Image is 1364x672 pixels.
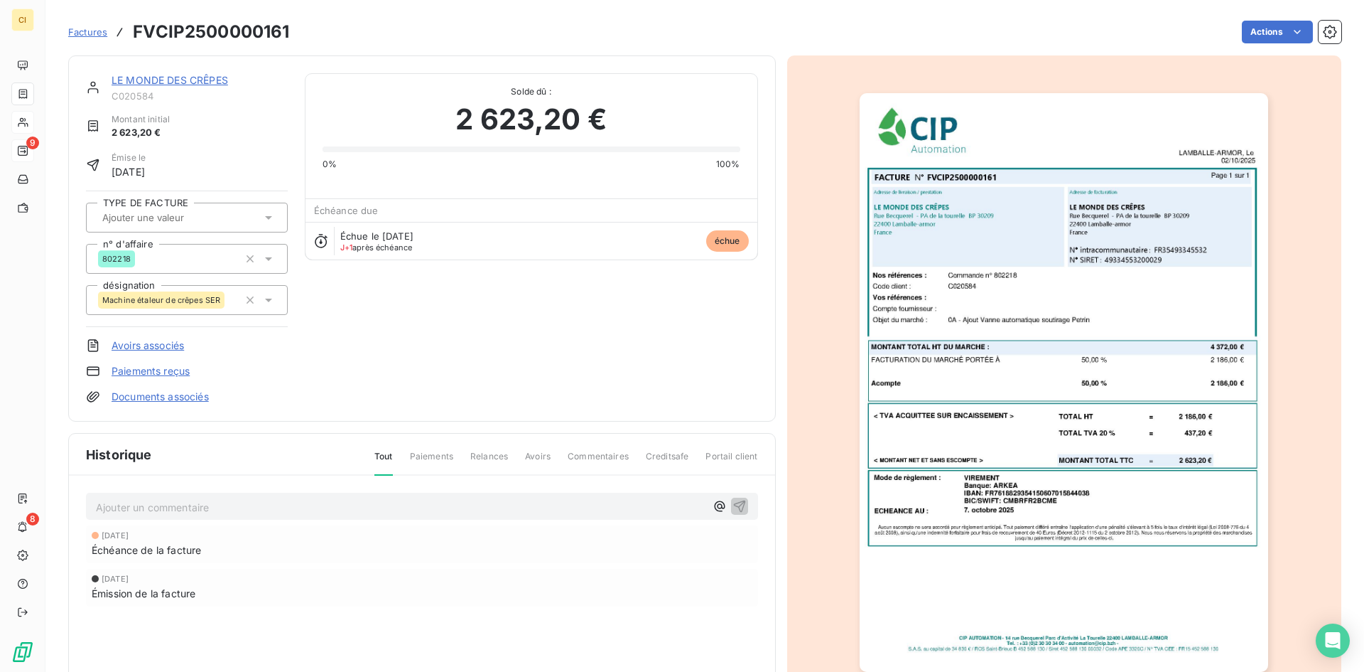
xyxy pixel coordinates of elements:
span: 8 [26,513,39,526]
span: Relances [470,450,508,474]
span: Creditsafe [646,450,689,474]
span: 2 623,20 € [455,98,607,141]
span: Montant initial [112,113,170,126]
a: Documents associés [112,390,209,404]
span: Historique [86,445,152,464]
span: 9 [26,137,39,149]
span: Commentaires [568,450,629,474]
a: LE MONDE DES CRÊPES [112,74,228,86]
span: [DATE] [102,575,129,583]
span: J+1 [340,242,352,252]
div: Open Intercom Messenger [1316,624,1350,658]
span: Échue le [DATE] [340,230,413,242]
a: Factures [68,25,107,39]
span: Factures [68,26,107,38]
span: Paiements [410,450,453,474]
span: Portail client [705,450,757,474]
span: Solde dû : [323,85,740,98]
h3: FVCIP2500000161 [133,19,289,45]
button: Actions [1242,21,1313,43]
span: 802218 [102,255,131,263]
span: C020584 [112,90,288,102]
span: 0% [323,158,337,171]
span: Échéance due [314,205,379,216]
input: Ajouter une valeur [101,211,244,224]
a: Avoirs associés [112,338,184,353]
span: Émission de la facture [92,586,195,601]
a: Paiements reçus [112,364,190,378]
span: après échéance [340,243,413,252]
span: Tout [374,450,393,476]
span: 100% [716,158,740,171]
span: 2 623,20 € [112,126,170,140]
div: CI [11,9,34,31]
span: [DATE] [102,531,129,540]
span: échue [706,230,749,252]
span: Échéance de la facture [92,543,201,558]
span: [DATE] [112,164,146,179]
span: Émise le [112,151,146,164]
span: Machine étaleur de crêpes SER [102,296,220,304]
img: Logo LeanPay [11,641,34,663]
span: Avoirs [525,450,551,474]
img: invoice_thumbnail [860,93,1268,672]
